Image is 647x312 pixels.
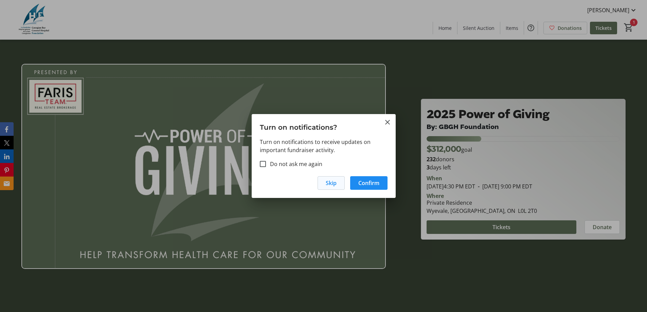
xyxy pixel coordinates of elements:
p: Turn on notifications to receive updates on important fundraiser activity. [260,138,388,154]
h3: Turn on notifications? [252,114,396,137]
button: Confirm [350,176,388,190]
label: Do not ask me again [266,160,322,168]
button: Close [383,118,392,126]
span: Confirm [358,179,379,187]
span: Skip [326,179,337,187]
button: Skip [318,176,345,190]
